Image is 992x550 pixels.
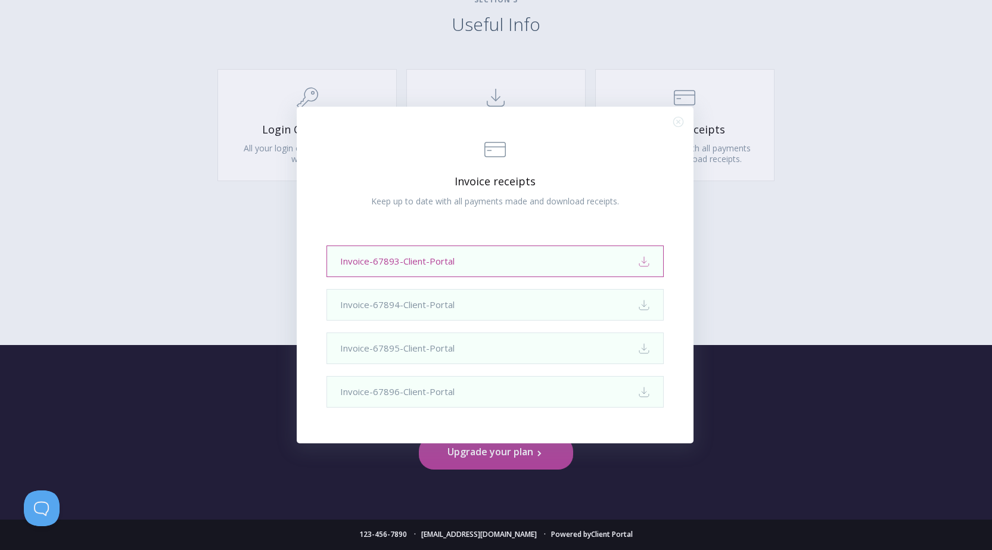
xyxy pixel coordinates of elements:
[326,289,664,321] a: Invoice-67894-Client-Portal
[326,246,664,277] a: Invoice-67893-Client-Portal
[673,117,683,127] button: Close (Press escape to close)
[371,195,619,207] span: Keep up to date with all payments made and download receipts.
[326,333,664,364] a: Invoice-67895-Client-Portal
[326,376,664,408] a: Invoice-67896-Client-Portal
[344,175,646,188] span: Invoice receipts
